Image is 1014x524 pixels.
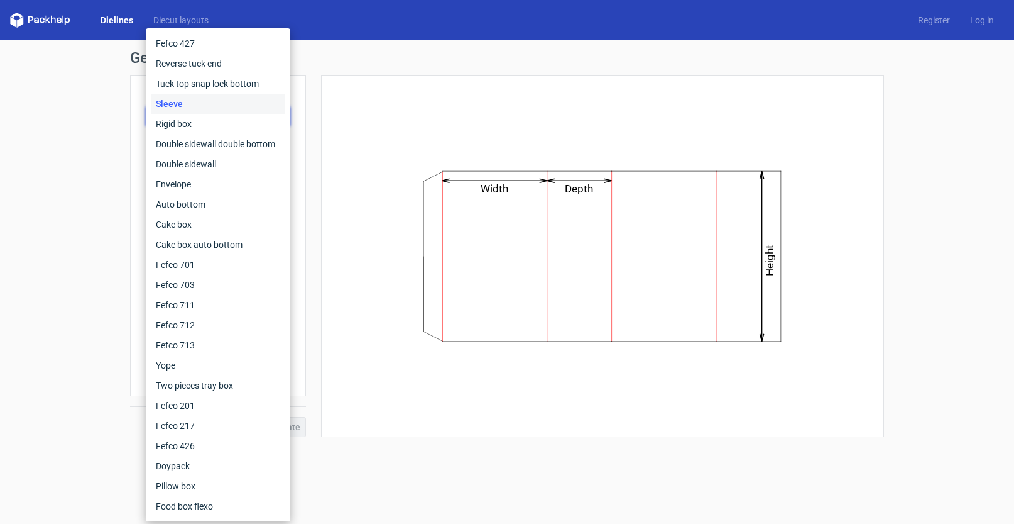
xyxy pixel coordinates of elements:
[908,14,960,26] a: Register
[151,53,285,74] div: Reverse tuck end
[151,74,285,94] div: Tuck top snap lock bottom
[151,496,285,516] div: Food box flexo
[151,134,285,154] div: Double sidewall double bottom
[151,476,285,496] div: Pillow box
[151,416,285,436] div: Fefco 217
[151,335,285,355] div: Fefco 713
[151,235,285,255] div: Cake box auto bottom
[90,14,143,26] a: Dielines
[151,255,285,275] div: Fefco 701
[130,50,884,65] h1: Generate new dieline
[151,315,285,335] div: Fefco 712
[151,275,285,295] div: Fefco 703
[151,94,285,114] div: Sleeve
[151,436,285,456] div: Fefco 426
[764,245,777,276] text: Height
[151,355,285,376] div: Yope
[565,182,594,195] text: Depth
[481,182,509,195] text: Width
[151,295,285,315] div: Fefco 711
[151,396,285,416] div: Fefco 201
[151,456,285,476] div: Doypack
[151,376,285,396] div: Two pieces tray box
[151,33,285,53] div: Fefco 427
[143,14,219,26] a: Diecut layouts
[151,174,285,194] div: Envelope
[151,215,285,235] div: Cake box
[151,114,285,134] div: Rigid box
[151,154,285,174] div: Double sidewall
[960,14,1004,26] a: Log in
[151,194,285,215] div: Auto bottom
